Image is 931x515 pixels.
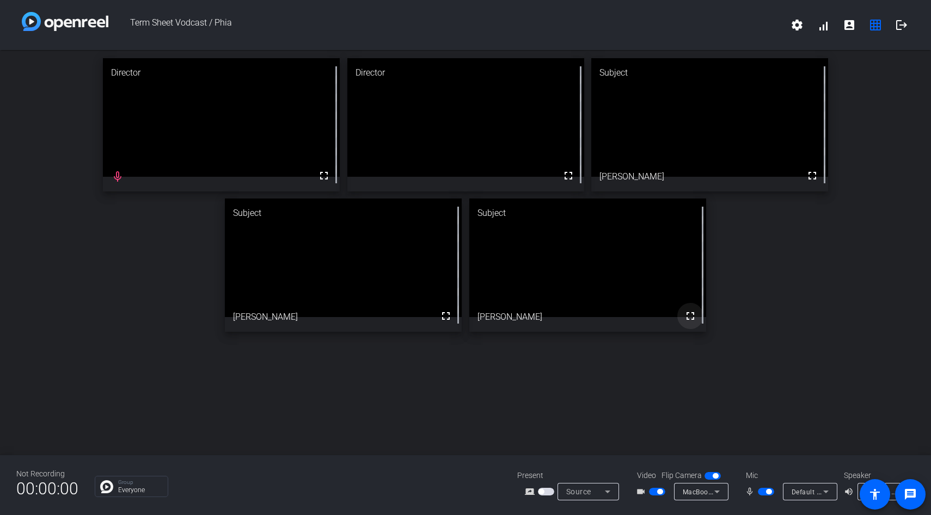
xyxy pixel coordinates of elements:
[745,485,758,498] mat-icon: mic_none
[843,18,856,32] mat-icon: account_box
[637,470,656,481] span: Video
[16,468,78,480] div: Not Recording
[22,12,108,31] img: white-gradient.svg
[868,488,881,501] mat-icon: accessibility
[791,18,804,32] mat-icon: settings
[683,487,791,496] span: MacBook Air Camera (0000:0001)
[661,470,702,481] span: Flip Camera
[844,470,909,481] div: Speaker
[108,12,784,38] span: Term Sheet Vodcast / Phia
[869,18,882,32] mat-icon: grid_on
[895,18,908,32] mat-icon: logout
[118,480,162,485] p: Group
[904,488,917,501] mat-icon: message
[469,198,706,228] div: Subject
[735,470,844,481] div: Mic
[225,198,462,228] div: Subject
[347,58,584,88] div: Director
[636,485,649,498] mat-icon: videocam_outline
[844,485,857,498] mat-icon: volume_up
[810,12,836,38] button: signal_cellular_alt
[100,480,113,493] img: Chat Icon
[517,470,626,481] div: Present
[525,485,538,498] mat-icon: screen_share_outline
[439,309,452,322] mat-icon: fullscreen
[16,475,78,502] span: 00:00:00
[317,169,330,182] mat-icon: fullscreen
[566,487,591,496] span: Source
[118,487,162,493] p: Everyone
[103,58,340,88] div: Director
[684,309,697,322] mat-icon: fullscreen
[562,169,575,182] mat-icon: fullscreen
[806,169,819,182] mat-icon: fullscreen
[792,487,929,496] span: Default - MacBook Air Microphone (Built-in)
[591,58,828,88] div: Subject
